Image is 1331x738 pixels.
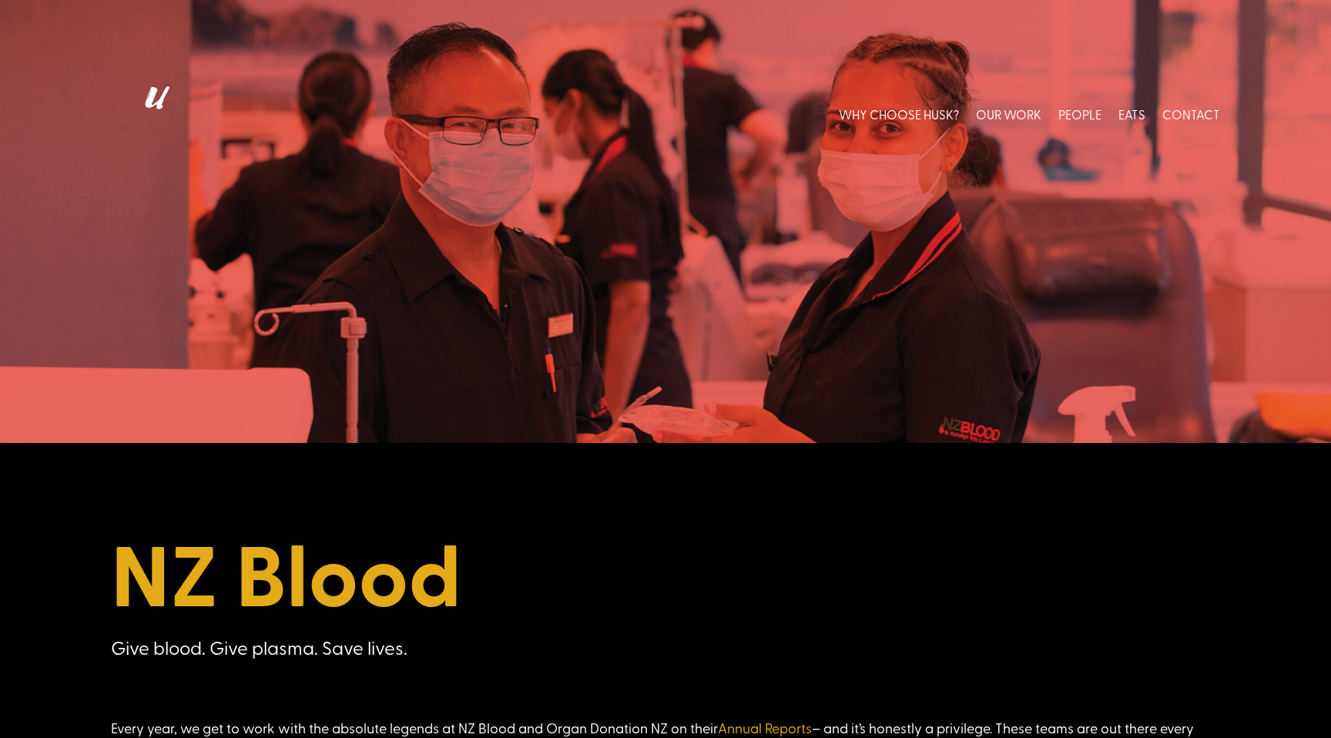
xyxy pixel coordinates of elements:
[976,80,1041,149] a: OUR WORK
[111,522,1220,632] h1: NZ Blood
[1162,80,1220,149] a: CONTACT
[1058,80,1101,149] a: PEOPLE
[839,80,959,149] a: WHY CHOOSE HUSK?
[111,632,804,663] div: Give blood. Give plasma. Save lives.
[1118,80,1145,149] a: EATS
[111,80,196,149] img: Husk logo
[718,718,812,737] a: Annual Reports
